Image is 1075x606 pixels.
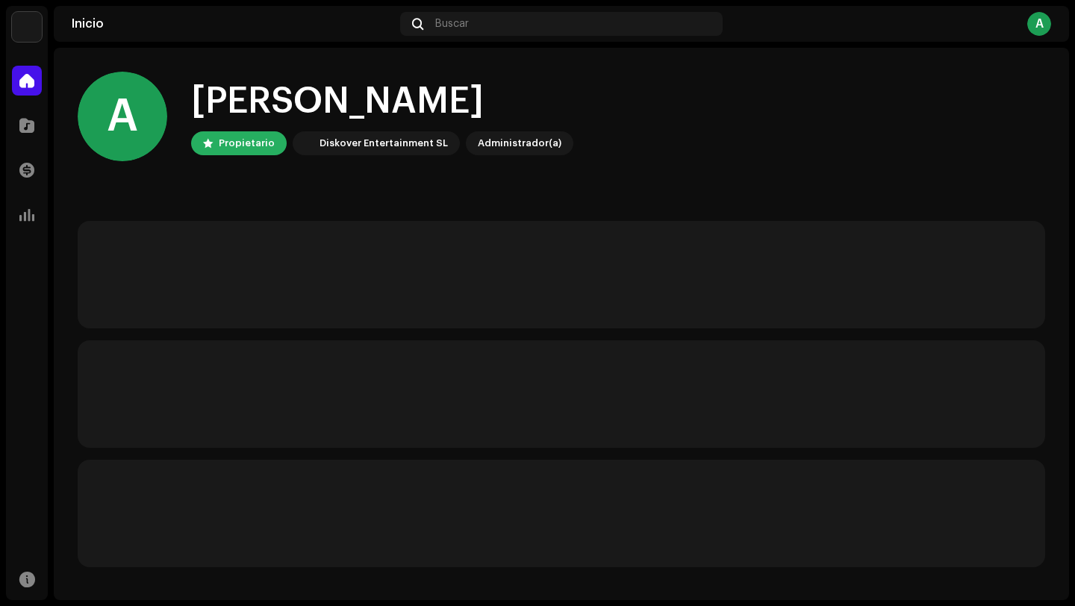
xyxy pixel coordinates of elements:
[72,18,394,30] div: Inicio
[219,134,275,152] div: Propietario
[320,134,448,152] div: Diskover Entertainment SL
[191,78,573,125] div: [PERSON_NAME]
[78,72,167,161] div: A
[12,12,42,42] img: 297a105e-aa6c-4183-9ff4-27133c00f2e2
[1027,12,1051,36] div: A
[478,134,561,152] div: Administrador(a)
[296,134,314,152] img: 297a105e-aa6c-4183-9ff4-27133c00f2e2
[435,18,469,30] span: Buscar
